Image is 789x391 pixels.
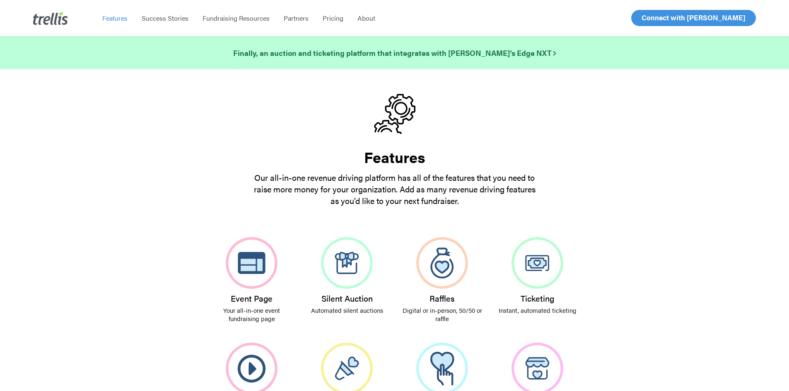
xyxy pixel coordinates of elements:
span: Fundraising Resources [203,13,270,23]
p: Digital or in-person, 50/50 or raffle [401,306,484,323]
a: Silent Auction Automated silent auctions [299,227,395,324]
a: Raffles Digital or in-person, 50/50 or raffle [395,227,490,333]
a: Features [95,14,135,22]
span: About [357,13,375,23]
p: Our all-in-one revenue driving platform has all of the features that you need to raise more money... [250,172,540,206]
a: About [350,14,382,22]
span: Partners [284,13,309,23]
p: Your all-in-one event fundraising page [210,306,294,323]
p: Automated silent auctions [305,306,389,314]
span: Features [102,13,128,23]
span: Success Stories [142,13,188,23]
strong: Finally, an auction and ticketing platform that integrates with [PERSON_NAME]’s Edge NXT [233,48,556,58]
a: Partners [277,14,316,22]
img: Trellis [33,12,68,25]
h3: Ticketing [496,294,579,303]
h3: Raffles [401,294,484,303]
a: Event Page Your all-in-one event fundraising page [204,227,299,333]
a: Ticketing Instant, automated ticketing [490,227,585,324]
img: Silent Auction [321,237,373,289]
img: Event Page [226,237,277,289]
a: Finally, an auction and ticketing platform that integrates with [PERSON_NAME]’s Edge NXT [233,47,556,59]
span: Pricing [323,13,343,23]
a: Pricing [316,14,350,22]
img: gears.svg [374,94,415,134]
img: Ticketing [512,237,563,289]
a: Success Stories [135,14,195,22]
h3: Event Page [210,294,294,303]
strong: Features [364,146,425,168]
p: Instant, automated ticketing [496,306,579,314]
span: Connect with [PERSON_NAME] [642,12,746,22]
img: Raffles [416,237,468,289]
a: Connect with [PERSON_NAME] [631,10,756,26]
h3: Silent Auction [305,294,389,303]
a: Fundraising Resources [195,14,277,22]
